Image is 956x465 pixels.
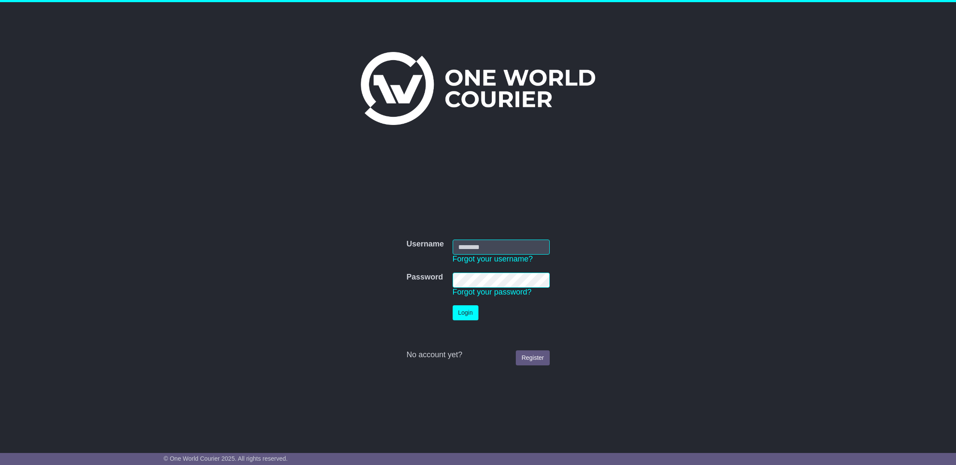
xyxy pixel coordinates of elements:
[453,288,532,296] a: Forgot your password?
[361,52,595,125] img: One World
[406,273,443,282] label: Password
[453,255,533,263] a: Forgot your username?
[406,240,444,249] label: Username
[406,350,549,360] div: No account yet?
[164,455,288,462] span: © One World Courier 2025. All rights reserved.
[516,350,549,365] a: Register
[453,305,478,320] button: Login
